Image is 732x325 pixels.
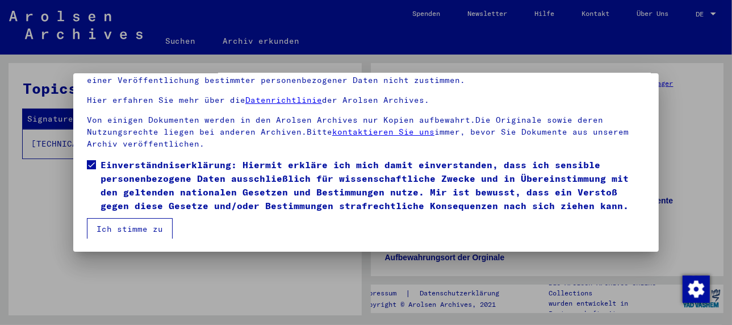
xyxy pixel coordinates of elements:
button: Ich stimme zu [87,218,173,240]
p: Hier erfahren Sie mehr über die der Arolsen Archives. [87,94,645,106]
a: kontaktieren [112,63,174,73]
span: Einverständniserklärung: Hiermit erkläre ich mich damit einverstanden, dass ich sensible personen... [101,158,645,213]
a: Datenrichtlinie [245,95,322,105]
p: Von einigen Dokumenten werden in den Arolsen Archives nur Kopien aufbewahrt.Die Originale sowie d... [87,114,645,150]
img: Zustimmung ändern [683,276,710,303]
p: Bitte Sie uns, wenn Sie beispielsweise als Betroffener oder Angehöriger aus berechtigten Gründen ... [87,63,645,86]
a: kontaktieren Sie uns [332,127,434,137]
